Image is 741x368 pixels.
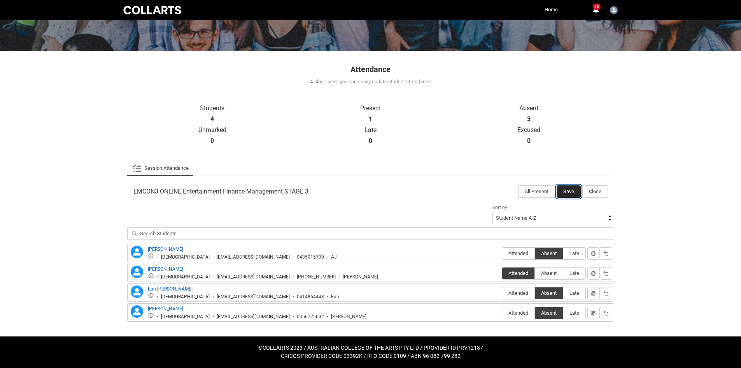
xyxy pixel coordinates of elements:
[133,188,308,195] span: EMCON3 ONLINE Entertainment Finance Management STAGE 3
[133,126,292,134] p: Unmarked
[587,267,600,280] button: Notes
[210,115,214,123] strong: 4
[291,126,450,134] p: Late
[600,307,612,319] button: Reset
[148,306,183,312] a: [PERSON_NAME]
[535,270,563,276] span: Absent
[210,137,214,145] strong: 0
[217,274,290,280] div: [EMAIL_ADDRESS][DOMAIN_NAME]
[350,65,391,74] span: Attendance
[600,247,612,260] button: Reset
[217,314,290,320] div: [EMAIL_ADDRESS][DOMAIN_NAME]
[563,290,585,296] span: Late
[535,250,563,256] span: Absent
[591,5,600,15] button: 15
[502,290,534,296] span: Attended
[331,254,337,260] div: AJ
[543,4,560,16] a: Home
[593,4,601,10] span: 15
[132,160,189,176] a: Session Attendance
[217,254,290,260] div: [EMAIL_ADDRESS][DOMAIN_NAME]
[527,137,531,145] strong: 0
[582,185,608,198] button: Close
[331,294,339,300] div: Ean
[502,250,534,256] span: Attended
[600,287,612,299] button: Reset
[127,160,193,176] li: Session Attendance
[557,185,581,198] button: Save
[131,266,143,278] lightning-icon: Annelise Hardman
[131,305,143,318] lightning-icon: Jasmine Ryan
[331,314,366,320] div: [PERSON_NAME]
[148,286,193,292] a: Ean [PERSON_NAME]
[587,287,600,299] button: Notes
[126,78,615,86] div: A place were you can easily update student attendance
[502,310,534,316] span: Attended
[131,246,143,258] lightning-icon: Ajak Majur
[563,250,585,256] span: Late
[161,274,210,280] div: [DEMOGRAPHIC_DATA]
[450,126,608,134] p: Excused
[297,254,324,260] div: 0435015700
[608,3,620,16] button: User Profile Faculty.pweber
[535,290,563,296] span: Absent
[563,270,585,276] span: Late
[161,294,210,300] div: [DEMOGRAPHIC_DATA]
[600,267,612,280] button: Reset
[127,227,614,240] input: Search Students
[492,205,508,210] span: Sort by:
[297,314,324,320] div: 0456725002
[133,104,292,112] p: Students
[535,310,563,316] span: Absent
[587,307,600,319] button: Notes
[527,115,531,123] strong: 3
[450,104,608,112] p: Absent
[161,314,210,320] div: [DEMOGRAPHIC_DATA]
[148,266,183,272] a: [PERSON_NAME]
[297,294,324,300] div: 0414864443
[297,274,336,280] div: [PHONE_NUMBER]
[131,285,143,298] lightning-icon: Ean Lott
[369,115,372,123] strong: 1
[161,254,210,260] div: [DEMOGRAPHIC_DATA]
[518,185,555,198] button: All Present
[148,247,183,252] a: [PERSON_NAME]
[291,104,450,112] p: Present
[343,274,378,280] div: [PERSON_NAME]
[369,137,372,145] strong: 0
[502,270,534,276] span: Attended
[587,247,600,260] button: Notes
[217,294,290,300] div: [EMAIL_ADDRESS][DOMAIN_NAME]
[563,310,585,316] span: Late
[610,6,618,14] img: Faculty.pweber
